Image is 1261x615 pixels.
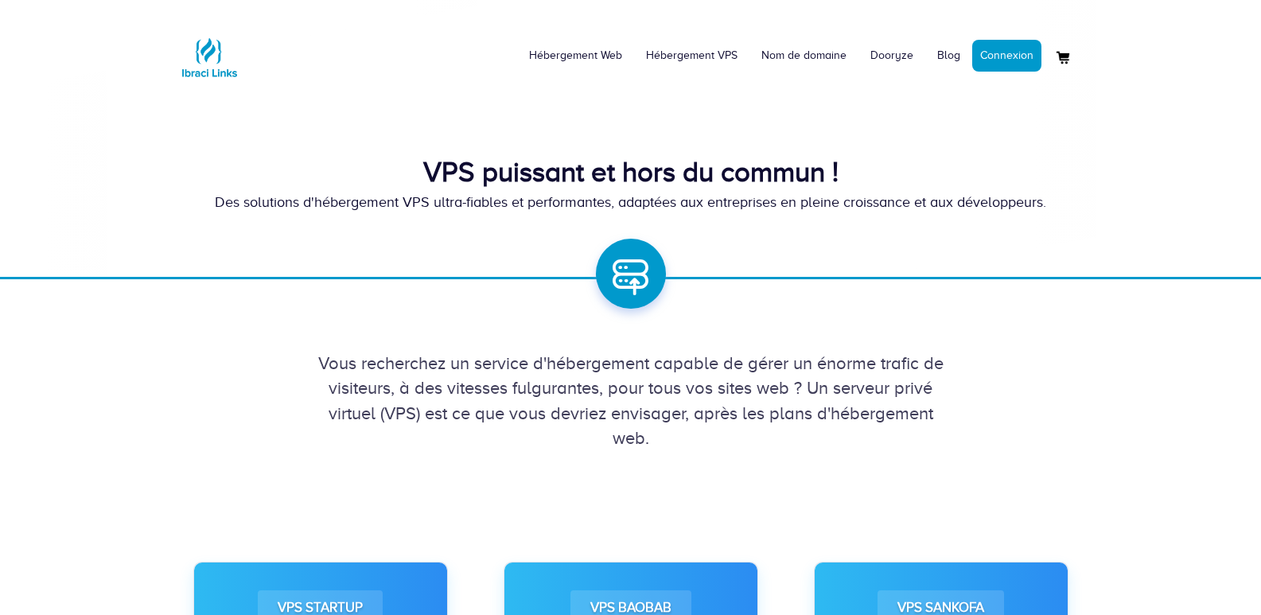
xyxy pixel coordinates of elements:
[972,40,1041,72] a: Connexion
[177,25,241,89] img: Logo Ibraci Links
[925,32,972,80] a: Blog
[177,12,241,89] a: Logo Ibraci Links
[749,32,858,80] a: Nom de domaine
[177,193,1084,213] div: Des solutions d'hébergement VPS ultra-fiables et performantes, adaptées aux entreprises en pleine...
[634,32,749,80] a: Hébergement VPS
[177,351,1084,451] div: Vous recherchez un service d'hébergement capable de gérer un énorme trafic de visiteurs, à des vi...
[177,153,1084,193] div: VPS puissant et hors du commun !
[858,32,925,80] a: Dooryze
[517,32,634,80] a: Hébergement Web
